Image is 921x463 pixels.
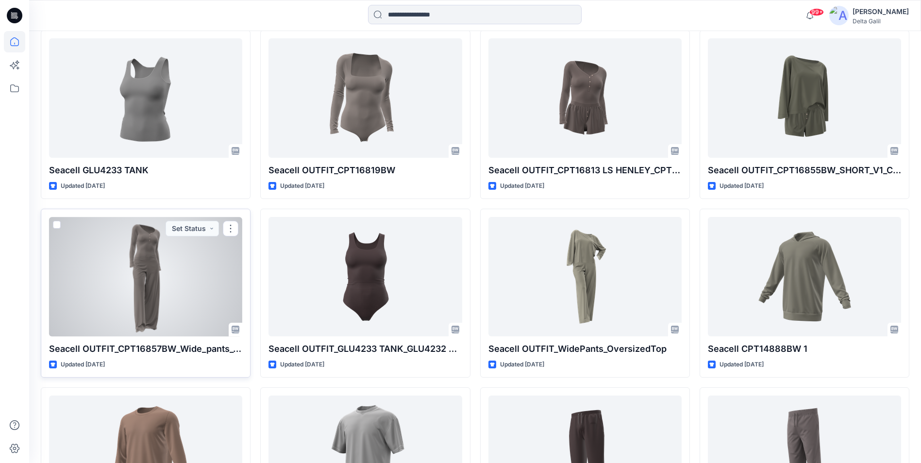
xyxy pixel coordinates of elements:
[49,342,242,356] p: Seacell OUTFIT_CPT16857BW_Wide_pants_CPT16813 [PERSON_NAME]
[720,181,764,191] p: Updated [DATE]
[61,360,105,370] p: Updated [DATE]
[268,342,462,356] p: Seacell OUTFIT_GLU4233 TANK_GLU4232 THONG
[49,217,242,336] a: Seacell OUTFIT_CPT16857BW_Wide_pants_CPT16813 LS HENLEY
[488,38,682,157] a: Seacell OUTFIT_CPT16813 LS HENLEY_CPT16855BW_SHORT_SUIT
[488,217,682,336] a: Seacell OUTFIT_WidePants_OversizedTop
[809,8,824,16] span: 99+
[500,181,544,191] p: Updated [DATE]
[268,38,462,157] a: Seacell OUTFIT_CPT16819BW
[853,6,909,17] div: [PERSON_NAME]
[708,164,901,177] p: Seacell OUTFIT_CPT16855BW_SHORT_V1_CPT16856BW_oversized_shirt
[829,6,849,25] img: avatar
[268,164,462,177] p: Seacell OUTFIT_CPT16819BW
[61,181,105,191] p: Updated [DATE]
[268,217,462,336] a: Seacell OUTFIT_GLU4233 TANK_GLU4232 THONG
[708,38,901,157] a: Seacell OUTFIT_CPT16855BW_SHORT_V1_CPT16856BW_oversized_shirt
[708,217,901,336] a: Seacell CPT14888BW 1
[488,164,682,177] p: Seacell OUTFIT_CPT16813 LS HENLEY_CPT16855BW_SHORT_SUIT
[853,17,909,25] div: Delta Galil
[708,342,901,356] p: Seacell CPT14888BW 1
[49,38,242,157] a: Seacell GLU4233 TANK
[720,360,764,370] p: Updated [DATE]
[280,181,324,191] p: Updated [DATE]
[500,360,544,370] p: Updated [DATE]
[49,164,242,177] p: Seacell GLU4233 TANK
[280,360,324,370] p: Updated [DATE]
[488,342,682,356] p: Seacell OUTFIT_WidePants_OversizedTop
